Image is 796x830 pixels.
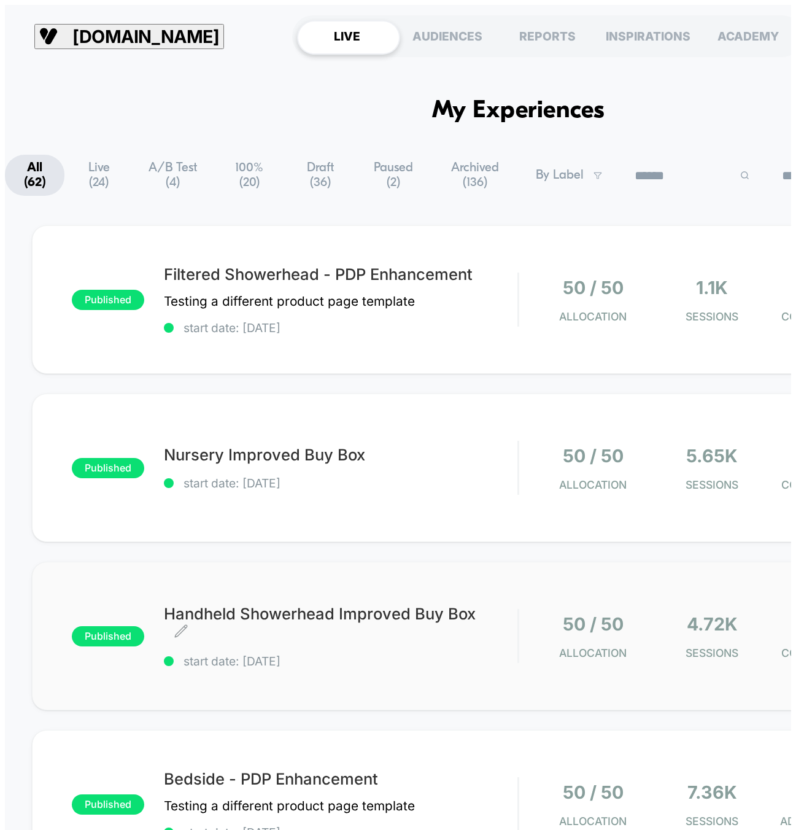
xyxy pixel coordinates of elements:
[536,168,584,183] span: By Label
[657,646,767,659] span: Sessions
[498,20,598,52] div: REPORTS
[657,478,767,491] span: Sessions
[72,794,144,815] span: published
[68,155,130,196] span: Live ( 24 )
[72,458,144,478] span: published
[687,782,737,803] span: 7.36k
[559,815,627,828] span: Allocation
[39,27,58,45] img: Visually logo
[559,646,627,659] span: Allocation
[432,155,518,196] span: Archived ( 136 )
[297,20,397,52] div: LIVE
[559,478,627,491] span: Allocation
[563,613,624,635] span: 50 / 50
[357,155,429,196] span: Paused ( 2 )
[133,155,212,196] span: A/B Test ( 4 )
[164,654,517,669] span: start date: [DATE]
[34,24,224,49] button: [DOMAIN_NAME]
[164,798,415,813] span: Testing a different product page template
[559,310,627,323] span: Allocation
[5,155,64,196] span: All ( 62 )
[164,769,517,788] span: Bedside - PDP Enhancement
[164,445,517,464] span: Nursery Improved Buy Box
[72,26,219,47] span: [DOMAIN_NAME]
[563,782,624,803] span: 50 / 50
[164,320,517,335] span: start date: [DATE]
[287,155,355,196] span: Draft ( 36 )
[72,626,144,646] span: published
[598,20,698,52] div: INSPIRATIONS
[164,476,517,491] span: start date: [DATE]
[398,20,498,52] div: AUDIENCES
[164,604,517,642] span: Handheld Showerhead Improved Buy Box
[696,277,728,298] span: 1.1k
[164,265,517,284] span: Filtered Showerhead - PDP Enhancement
[563,277,624,298] span: 50 / 50
[686,445,738,467] span: 5.65k
[215,155,284,196] span: 100% ( 20 )
[164,293,415,309] span: Testing a different product page template
[657,815,767,828] span: Sessions
[657,310,767,323] span: Sessions
[432,97,605,125] h1: My Experiences
[72,290,144,310] span: published
[687,613,738,635] span: 4.72k
[563,445,624,467] span: 50 / 50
